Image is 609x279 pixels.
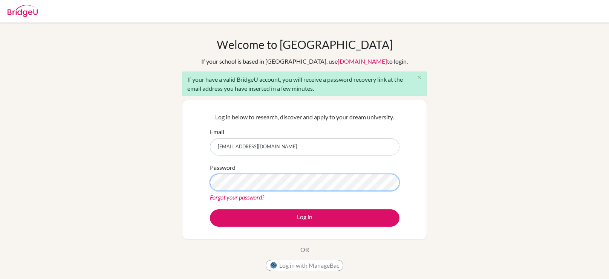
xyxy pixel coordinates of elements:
div: If your school is based in [GEOGRAPHIC_DATA], use to login. [201,57,408,66]
label: Email [210,127,224,136]
button: Log in [210,209,399,227]
a: Forgot your password? [210,194,264,201]
img: Bridge-U [8,5,38,17]
button: Log in with ManageBac [266,260,343,271]
p: Log in below to research, discover and apply to your dream university. [210,113,399,122]
i: close [416,75,422,80]
h1: Welcome to [GEOGRAPHIC_DATA] [217,38,393,51]
div: If your have a valid BridgeU account, you will receive a password recovery link at the email addr... [182,72,427,96]
a: [DOMAIN_NAME] [338,58,387,65]
button: Close [412,72,427,83]
label: Password [210,163,236,172]
p: OR [300,245,309,254]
